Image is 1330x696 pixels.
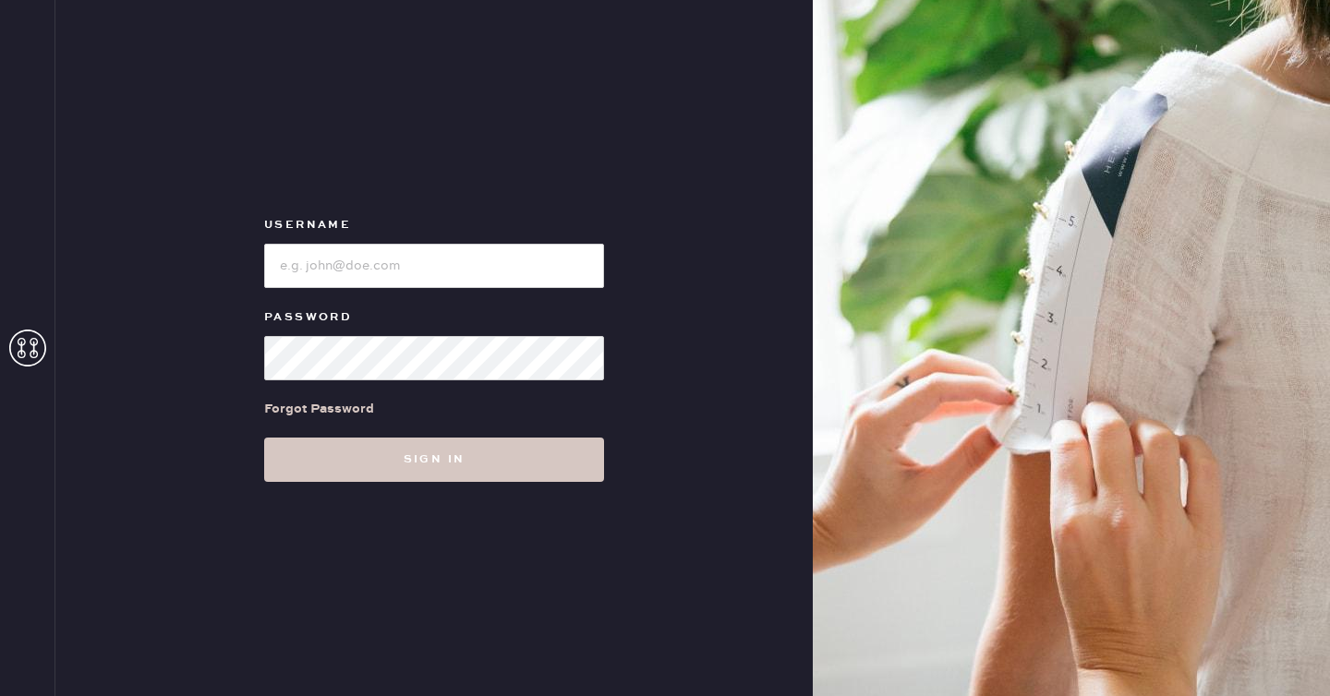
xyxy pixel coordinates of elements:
[264,380,374,438] a: Forgot Password
[264,399,374,419] div: Forgot Password
[264,306,604,329] label: Password
[264,438,604,482] button: Sign in
[264,214,604,236] label: Username
[264,244,604,288] input: e.g. john@doe.com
